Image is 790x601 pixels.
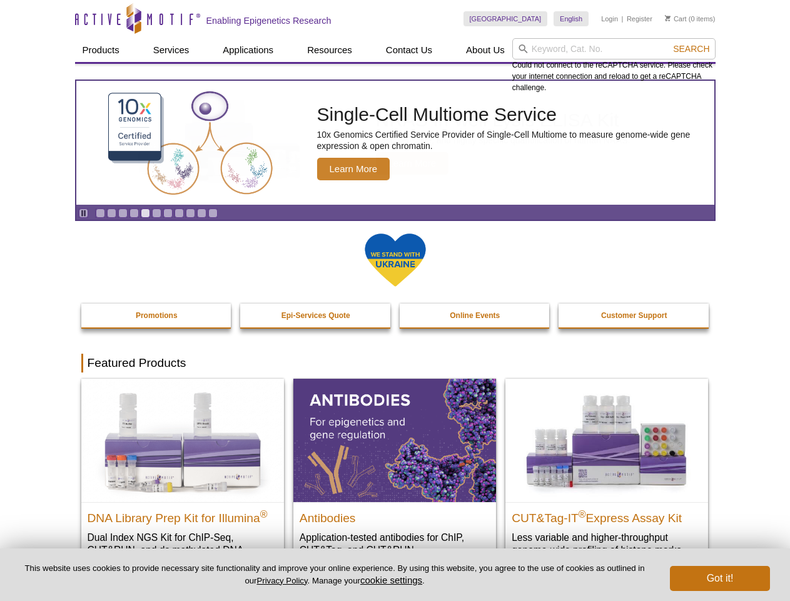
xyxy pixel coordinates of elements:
img: Single-Cell Multiome Service [96,86,284,200]
p: Dual Index NGS Kit for ChIP-Seq, CUT&RUN, and ds methylated DNA assays. [88,531,278,569]
p: 10x Genomics Certified Service Provider of Single-Cell Multiome to measure genome-wide gene expre... [317,129,708,152]
a: Go to slide 3 [118,208,128,218]
a: Register [627,14,652,23]
p: Application-tested antibodies for ChIP, CUT&Tag, and CUT&RUN. [300,531,490,557]
span: Search [673,44,709,54]
strong: Promotions [136,311,178,320]
img: DNA Library Prep Kit for Illumina [81,379,284,501]
a: Products [75,38,127,62]
a: Applications [215,38,281,62]
a: Single-Cell Multiome Service Single-Cell Multiome Service 10x Genomics Certified Service Provider... [76,81,714,205]
img: All Antibodies [293,379,496,501]
a: Services [146,38,197,62]
strong: Customer Support [601,311,667,320]
h2: Single-Cell Multiome Service [317,105,708,124]
img: We Stand With Ukraine [364,232,427,288]
strong: Epi-Services Quote [281,311,350,320]
img: Your Cart [665,15,671,21]
a: Go to slide 9 [186,208,195,218]
a: Epi-Services Quote [240,304,392,327]
li: (0 items) [665,11,716,26]
a: Promotions [81,304,233,327]
a: Go to slide 2 [107,208,116,218]
a: Cart [665,14,687,23]
img: CUT&Tag-IT® Express Assay Kit [505,379,708,501]
a: CUT&Tag-IT® Express Assay Kit CUT&Tag-IT®Express Assay Kit Less variable and higher-throughput ge... [505,379,708,568]
a: [GEOGRAPHIC_DATA] [463,11,548,26]
a: Customer Support [559,304,710,327]
button: cookie settings [360,575,422,585]
a: Go to slide 1 [96,208,105,218]
a: Go to slide 6 [152,208,161,218]
article: Single-Cell Multiome Service [76,81,714,205]
a: Go to slide 10 [197,208,206,218]
a: English [554,11,589,26]
h2: Antibodies [300,506,490,525]
button: Search [669,43,713,54]
sup: ® [260,508,268,519]
a: All Antibodies Antibodies Application-tested antibodies for ChIP, CUT&Tag, and CUT&RUN. [293,379,496,568]
a: Toggle autoplay [79,208,88,218]
a: Go to slide 4 [129,208,139,218]
a: Online Events [400,304,551,327]
a: Resources [300,38,360,62]
a: Go to slide 5 [141,208,150,218]
span: Learn More [317,158,390,180]
input: Keyword, Cat. No. [512,38,716,59]
h2: CUT&Tag-IT Express Assay Kit [512,506,702,525]
h2: Featured Products [81,354,709,372]
strong: Online Events [450,311,500,320]
h2: DNA Library Prep Kit for Illumina [88,506,278,525]
li: | [622,11,624,26]
sup: ® [579,508,586,519]
div: Could not connect to the reCAPTCHA service. Please check your internet connection and reload to g... [512,38,716,93]
button: Got it! [670,566,770,591]
p: Less variable and higher-throughput genome-wide profiling of histone marks​. [512,531,702,557]
a: Go to slide 11 [208,208,218,218]
a: Login [601,14,618,23]
a: Go to slide 7 [163,208,173,218]
a: About Us [458,38,512,62]
a: Privacy Policy [256,576,307,585]
a: Contact Us [378,38,440,62]
a: Go to slide 8 [175,208,184,218]
h2: Enabling Epigenetics Research [206,15,332,26]
a: DNA Library Prep Kit for Illumina DNA Library Prep Kit for Illumina® Dual Index NGS Kit for ChIP-... [81,379,284,581]
p: This website uses cookies to provide necessary site functionality and improve your online experie... [20,563,649,587]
